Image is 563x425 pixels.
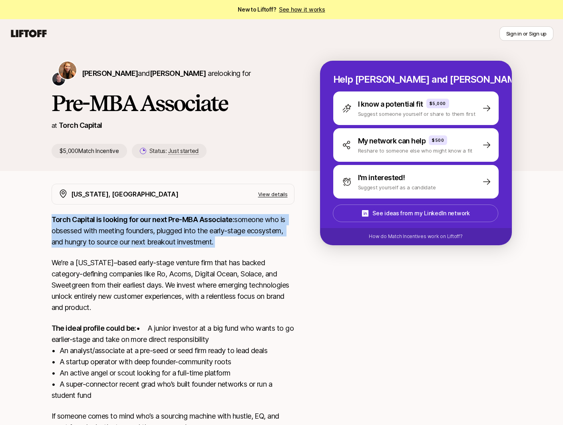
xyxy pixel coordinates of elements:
[358,172,405,183] p: I'm interested!
[52,120,57,131] p: at
[430,100,446,107] p: $5,000
[71,189,179,199] p: [US_STATE], [GEOGRAPHIC_DATA]
[333,205,498,222] button: See ideas from my LinkedIn network
[149,146,199,156] p: Status:
[358,135,426,147] p: My network can help
[59,121,102,129] a: Torch Capital
[258,190,288,198] p: View details
[138,69,206,77] span: and
[59,62,76,79] img: Katie Reiner
[358,147,473,155] p: Reshare to someone else who might know a fit
[52,215,235,224] strong: Torch Capital is looking for our next Pre-MBA Associate:
[358,183,436,191] p: Suggest yourself as a candidate
[52,214,294,248] p: someone who is obsessed with meeting founders, plugged into the early-stage ecosystem, and hungry...
[52,91,294,115] h1: Pre-MBA Associate
[499,26,553,41] button: Sign in or Sign up
[82,68,251,79] p: are looking for
[52,323,294,401] p: • A junior investor at a big fund who wants to go earlier-stage and take on more direct responsib...
[432,137,444,143] p: $500
[369,233,462,240] p: How do Match Incentives work on Liftoff?
[168,147,199,155] span: Just started
[52,144,127,158] p: $5,000 Match Incentive
[372,209,469,218] p: See ideas from my LinkedIn network
[279,6,325,13] a: See how it works
[150,69,206,77] span: [PERSON_NAME]
[52,257,294,313] p: We’re a [US_STATE]–based early-stage venture firm that has backed category-defining companies lik...
[238,5,325,14] span: New to Liftoff?
[358,110,475,118] p: Suggest someone yourself or share to them first
[358,99,423,110] p: I know a potential fit
[82,69,138,77] span: [PERSON_NAME]
[52,324,136,332] strong: The ideal profile could be:
[52,73,65,85] img: Christopher Harper
[333,74,499,85] p: Help [PERSON_NAME] and [PERSON_NAME] hire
